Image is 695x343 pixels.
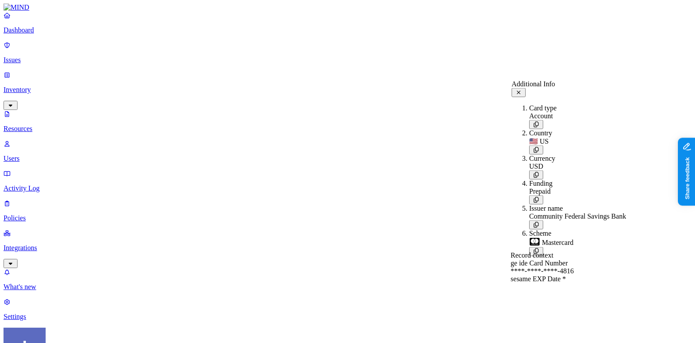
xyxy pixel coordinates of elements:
span: Currency [529,155,555,162]
p: Integrations [4,244,691,252]
div: Prepaid [529,187,626,195]
p: Inventory [4,86,691,94]
span: Card type [529,104,557,112]
div: Additional Info [512,80,626,88]
p: Activity Log [4,184,691,192]
p: Users [4,155,691,163]
div: Community Federal Savings Bank [529,212,626,220]
p: Resources [4,125,691,133]
div: Account [529,112,626,120]
span: Country [529,129,552,137]
span: Funding [529,180,552,187]
p: Dashboard [4,26,691,34]
p: Settings [4,313,691,321]
div: Mastercard [529,237,626,247]
p: Policies [4,214,691,222]
p: What's new [4,283,691,291]
img: MIND [4,4,29,11]
div: 🇺🇸 US [529,137,626,145]
span: Scheme [529,230,552,237]
div: Record context [511,251,574,259]
div: USD [529,163,626,170]
p: Issues [4,56,691,64]
span: Issuer name [529,205,563,212]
